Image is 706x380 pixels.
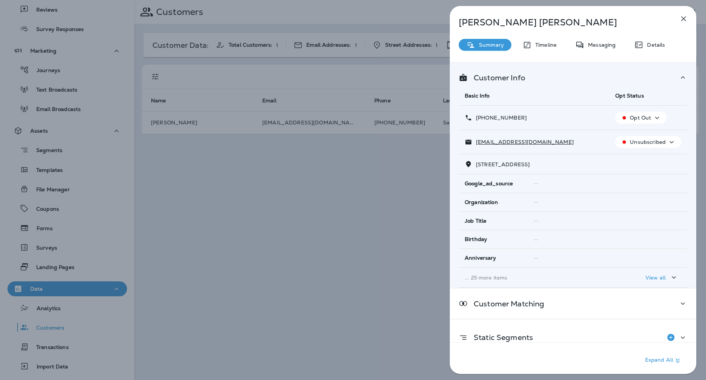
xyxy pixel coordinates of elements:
[468,301,544,307] p: Customer Matching
[642,354,685,367] button: Expand All
[615,112,667,124] button: Opt Out
[645,275,666,281] p: View all
[476,161,530,168] span: [STREET_ADDRESS]
[533,180,539,187] span: --
[643,42,665,48] p: Details
[465,180,513,187] span: Google_ad_source
[475,42,504,48] p: Summary
[630,115,651,121] p: Opt Out
[459,17,663,28] p: [PERSON_NAME] [PERSON_NAME]
[642,271,681,284] button: View all
[615,92,644,99] span: Opt Status
[533,255,539,262] span: --
[533,199,539,206] span: --
[468,75,525,81] p: Customer Info
[465,255,496,261] span: Anniversary
[630,139,666,145] p: Unsubscribed
[468,334,533,340] p: Static Segments
[645,356,682,365] p: Expand All
[465,275,603,281] p: ... 25 more items
[533,236,539,243] span: --
[663,330,678,345] button: Add to Static Segment
[472,139,574,145] p: [EMAIL_ADDRESS][DOMAIN_NAME]
[533,217,539,224] span: --
[465,236,487,242] span: Birthday
[615,136,681,148] button: Unsubscribed
[465,199,498,206] span: Organization
[465,218,486,224] span: Job Title
[532,42,557,48] p: Timeline
[584,42,616,48] p: Messaging
[465,92,489,99] span: Basic Info
[472,115,527,121] p: [PHONE_NUMBER]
